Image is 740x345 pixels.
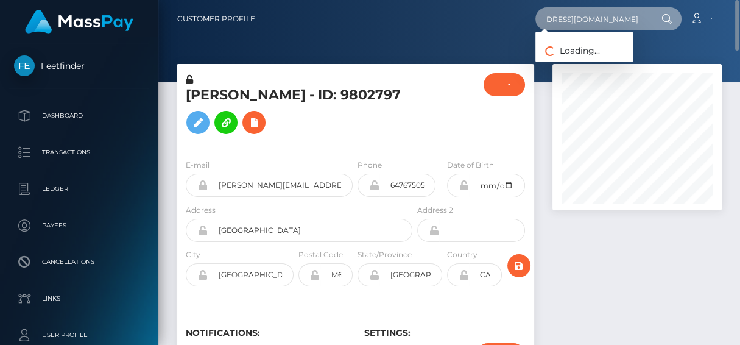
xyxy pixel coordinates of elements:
[535,45,600,56] span: Loading...
[186,205,216,216] label: Address
[9,247,149,277] a: Cancellations
[14,326,144,344] p: User Profile
[9,137,149,168] a: Transactions
[186,86,406,140] h5: [PERSON_NAME] - ID: 9802797
[447,160,494,171] label: Date of Birth
[14,216,144,235] p: Payees
[9,283,149,314] a: Links
[14,107,144,125] p: Dashboard
[364,328,524,338] h6: Settings:
[14,180,144,198] p: Ledger
[186,160,210,171] label: E-mail
[14,55,35,76] img: Feetfinder
[14,143,144,162] p: Transactions
[9,101,149,131] a: Dashboard
[9,210,149,241] a: Payees
[417,205,453,216] label: Address 2
[298,249,343,260] label: Postal Code
[25,10,133,34] img: MassPay Logo
[177,6,255,32] a: Customer Profile
[14,290,144,308] p: Links
[358,160,382,171] label: Phone
[9,60,149,71] span: Feetfinder
[447,249,477,260] label: Country
[186,328,346,338] h6: Notifications:
[9,174,149,204] a: Ledger
[535,7,650,30] input: Search...
[186,249,200,260] label: City
[484,73,525,96] button: ACTIVE
[14,253,144,271] p: Cancellations
[358,249,412,260] label: State/Province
